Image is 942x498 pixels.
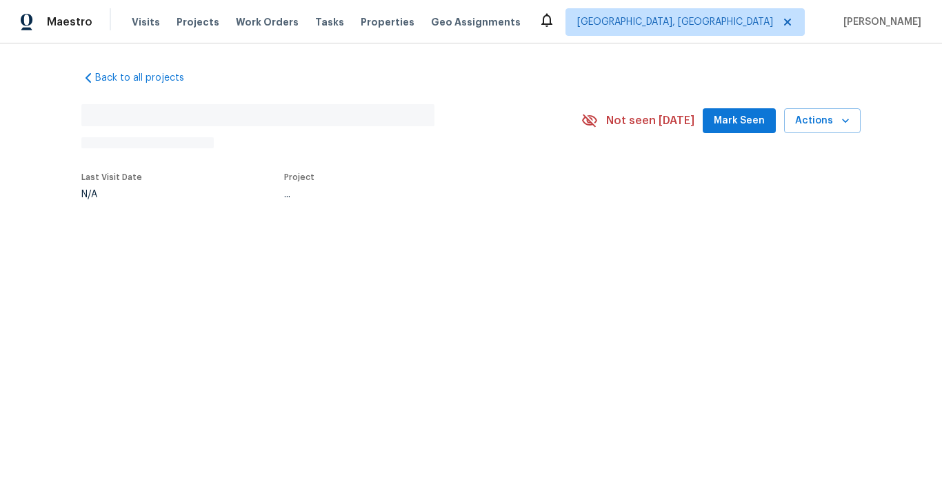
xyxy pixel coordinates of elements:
span: Not seen [DATE] [606,114,694,128]
div: N/A [81,190,142,199]
span: Project [284,173,314,181]
span: Mark Seen [714,112,765,130]
span: Geo Assignments [431,15,521,29]
span: Tasks [315,17,344,27]
span: Actions [795,112,850,130]
a: Back to all projects [81,71,214,85]
div: ... [284,190,549,199]
span: Last Visit Date [81,173,142,181]
span: Maestro [47,15,92,29]
span: Projects [177,15,219,29]
button: Actions [784,108,861,134]
span: [PERSON_NAME] [838,15,921,29]
button: Mark Seen [703,108,776,134]
span: Properties [361,15,414,29]
span: [GEOGRAPHIC_DATA], [GEOGRAPHIC_DATA] [577,15,773,29]
span: Visits [132,15,160,29]
span: Work Orders [236,15,299,29]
